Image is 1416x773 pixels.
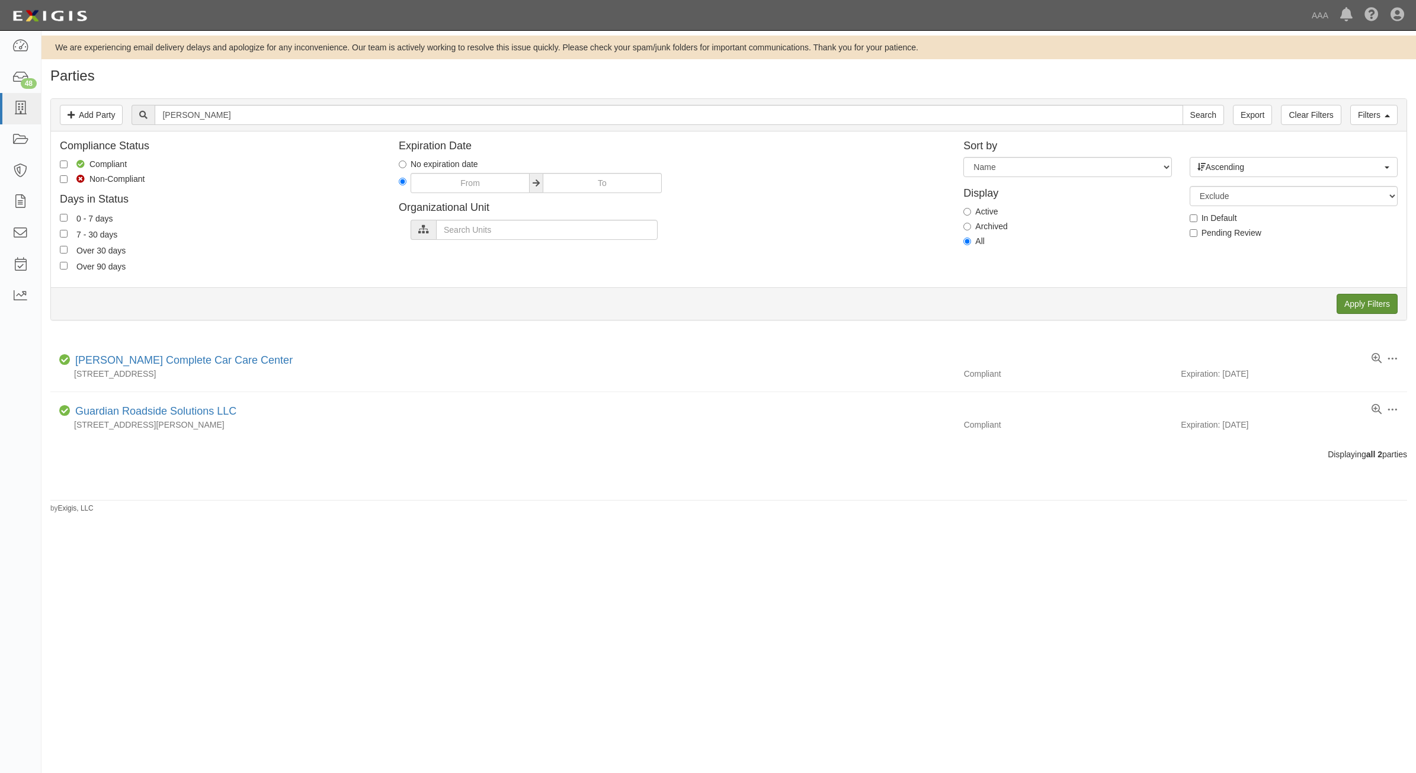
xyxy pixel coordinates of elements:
[59,356,71,364] i: Compliant
[399,161,406,168] input: No expiration date
[963,140,1398,152] h4: Sort by
[1190,212,1237,224] label: In Default
[76,227,117,240] div: 7 - 30 days
[955,368,1181,380] div: Compliant
[1190,229,1197,237] input: Pending Review
[436,220,658,240] input: Search Units
[1190,227,1261,239] label: Pending Review
[1350,105,1398,125] a: Filters
[60,161,68,168] input: Compliant
[1190,157,1398,177] button: Ascending
[1190,214,1197,222] input: In Default
[50,368,955,380] div: [STREET_ADDRESS]
[60,246,68,254] input: Over 30 days
[75,354,293,366] a: [PERSON_NAME] Complete Car Care Center
[50,419,955,431] div: [STREET_ADDRESS][PERSON_NAME]
[41,448,1416,460] div: Displaying parties
[543,173,662,193] input: To
[963,206,998,217] label: Active
[50,503,94,514] small: by
[58,504,94,512] a: Exigis, LLC
[1183,105,1224,125] input: Search
[955,419,1181,431] div: Compliant
[75,405,236,417] a: Guardian Roadside Solutions LLC
[71,353,293,368] div: Kavanaugh's Complete Car Care Center
[411,173,530,193] input: From
[1372,353,1382,365] a: View results summary
[155,105,1183,125] input: Search
[399,140,946,152] h4: Expiration Date
[1181,368,1407,380] div: Expiration: [DATE]
[1233,105,1272,125] a: Export
[60,173,145,185] label: Non-Compliant
[50,68,1407,84] h1: Parties
[71,404,236,419] div: Guardian Roadside Solutions LLC
[1372,404,1382,416] a: View results summary
[9,5,91,27] img: logo-5460c22ac91f19d4615b14bd174203de0afe785f0fc80cf4dbbc73dc1793850b.png
[76,211,113,224] div: 0 - 7 days
[21,78,37,89] div: 48
[60,262,68,270] input: Over 90 days
[1181,419,1407,431] div: Expiration: [DATE]
[1364,8,1379,23] i: Help Center - Complianz
[963,235,985,247] label: All
[1366,450,1382,459] b: all 2
[60,158,127,170] label: Compliant
[963,208,971,216] input: Active
[1281,105,1341,125] a: Clear Filters
[59,407,71,415] i: Compliant
[1306,4,1334,27] a: AAA
[963,223,971,230] input: Archived
[60,230,68,238] input: 7 - 30 days
[399,158,478,170] label: No expiration date
[76,259,126,272] div: Over 90 days
[963,183,1171,200] h4: Display
[60,214,68,222] input: 0 - 7 days
[963,220,1007,232] label: Archived
[60,175,68,183] input: Non-Compliant
[60,194,381,206] h4: Days in Status
[1337,294,1398,314] input: Apply Filters
[1197,161,1382,173] span: Ascending
[60,140,381,152] h4: Compliance Status
[60,105,123,125] a: Add Party
[41,41,1416,53] div: We are experiencing email delivery delays and apologize for any inconvenience. Our team is active...
[76,243,126,256] div: Over 30 days
[963,238,971,245] input: All
[399,202,946,214] h4: Organizational Unit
